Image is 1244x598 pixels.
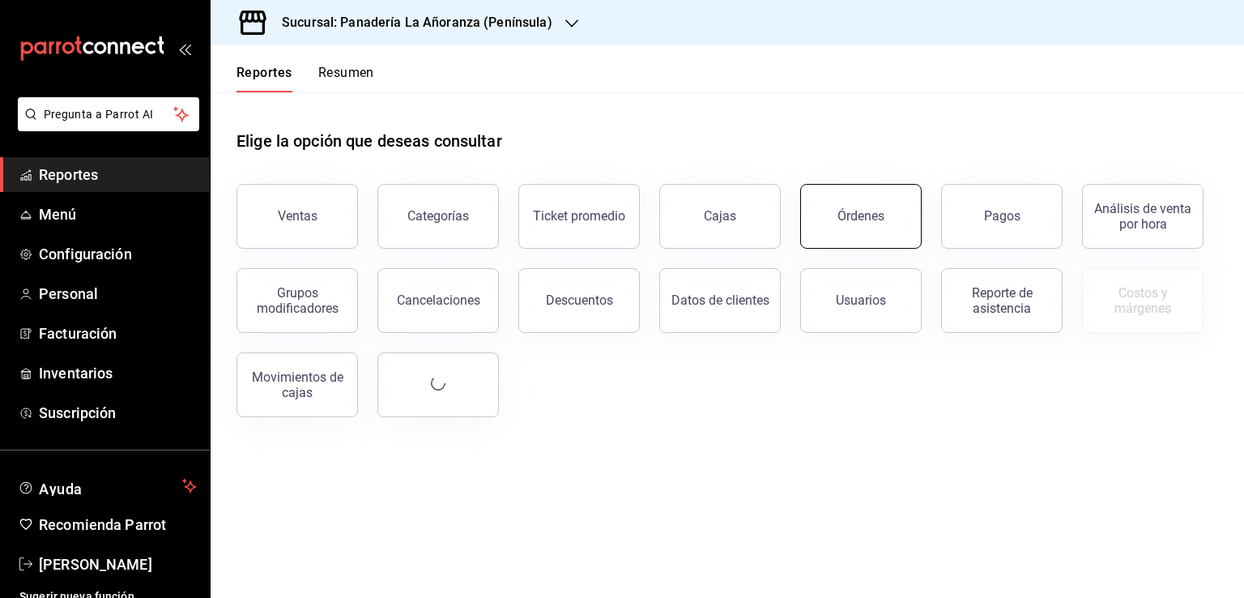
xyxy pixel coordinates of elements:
h1: Elige la opción que deseas consultar [236,129,502,153]
div: Descuentos [546,293,613,308]
button: Resumen [318,65,374,92]
span: Suscripción [39,402,197,424]
button: Contrata inventarios para ver este reporte [1082,268,1204,333]
span: Reportes [39,164,197,186]
button: open_drawer_menu [178,42,191,55]
div: Cancelaciones [397,293,480,308]
button: Descuentos [518,268,640,333]
div: Órdenes [837,208,884,224]
div: Análisis de venta por hora [1093,201,1193,232]
div: Movimientos de cajas [247,369,347,400]
span: Inventarios [39,362,197,384]
button: Pregunta a Parrot AI [18,97,199,131]
span: Configuración [39,243,197,265]
a: Pregunta a Parrot AI [11,117,199,135]
div: Datos de clientes [671,293,769,308]
button: Datos de clientes [659,268,781,333]
div: Usuarios [836,293,886,308]
button: Ticket promedio [518,184,640,249]
span: [PERSON_NAME] [39,553,197,575]
a: Cajas [659,184,781,249]
button: Órdenes [800,184,922,249]
div: Ticket promedio [533,208,625,224]
button: Grupos modificadores [236,268,358,333]
span: Menú [39,203,197,225]
span: Ayuda [39,476,176,496]
div: Reporte de asistencia [952,285,1052,316]
span: Pregunta a Parrot AI [44,106,174,123]
h3: Sucursal: Panadería La Añoranza (Península) [269,13,552,32]
button: Categorías [377,184,499,249]
button: Movimientos de cajas [236,352,358,417]
div: Ventas [278,208,317,224]
div: navigation tabs [236,65,374,92]
div: Pagos [984,208,1020,224]
button: Análisis de venta por hora [1082,184,1204,249]
span: Recomienda Parrot [39,514,197,536]
button: Ventas [236,184,358,249]
span: Facturación [39,322,197,344]
div: Categorías [407,208,469,224]
button: Reportes [236,65,292,92]
button: Reporte de asistencia [941,268,1063,333]
button: Pagos [941,184,1063,249]
span: Personal [39,283,197,305]
div: Costos y márgenes [1093,285,1193,316]
div: Grupos modificadores [247,285,347,316]
button: Cancelaciones [377,268,499,333]
div: Cajas [704,207,737,226]
button: Usuarios [800,268,922,333]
